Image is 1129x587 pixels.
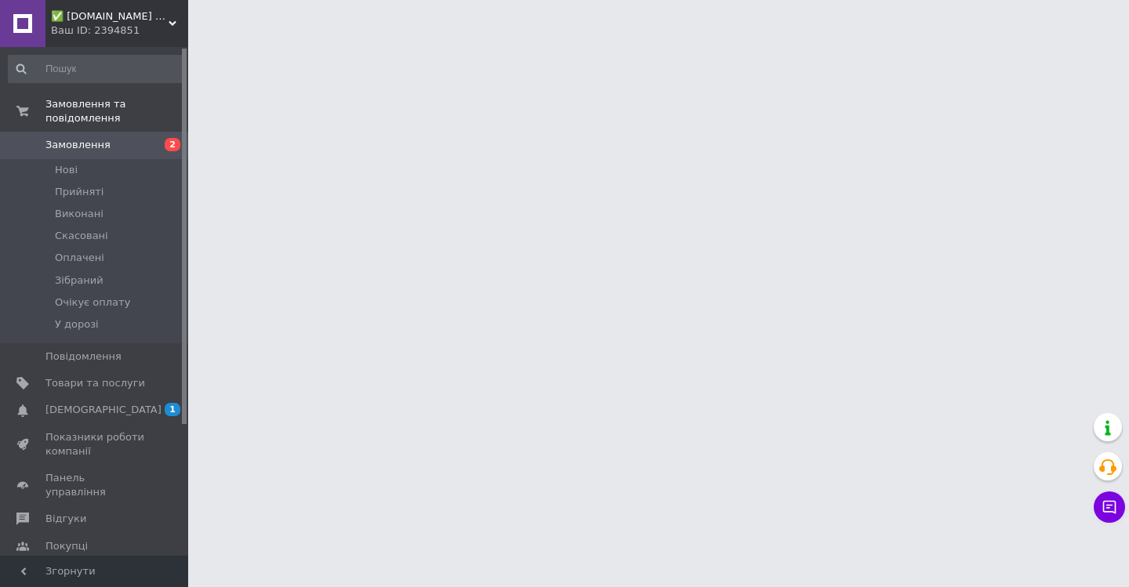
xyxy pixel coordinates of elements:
button: Чат з покупцем [1094,491,1125,523]
span: Нові [55,163,78,177]
span: Замовлення та повідомлення [45,97,188,125]
span: Повідомлення [45,350,122,364]
span: Прийняті [55,185,103,199]
span: 1 [165,403,180,416]
span: Товари та послуги [45,376,145,390]
span: Зібраний [55,274,103,288]
span: 2 [165,138,180,151]
span: ✅ greenfield.com.ua ✅ Інтернет-магазин чаю [51,9,169,24]
span: Виконані [55,207,103,221]
span: Очікує оплату [55,295,130,310]
span: Показники роботи компанії [45,430,145,458]
span: Відгуки [45,512,86,526]
span: Панель управління [45,471,145,499]
span: Скасовані [55,229,108,243]
span: Покупці [45,539,88,553]
span: Замовлення [45,138,111,152]
span: [DEMOGRAPHIC_DATA] [45,403,162,417]
span: У дорозі [55,317,99,332]
span: Оплачені [55,251,104,265]
input: Пошук [8,55,185,83]
div: Ваш ID: 2394851 [51,24,188,38]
